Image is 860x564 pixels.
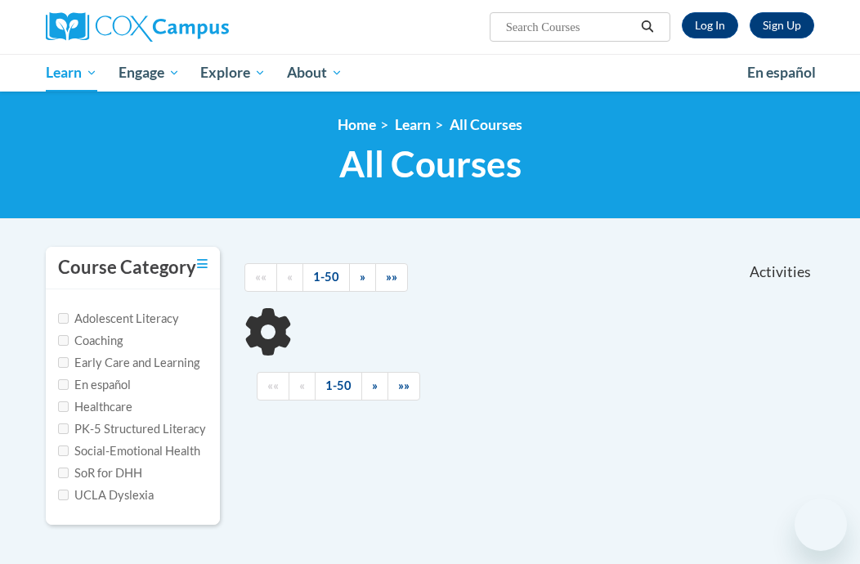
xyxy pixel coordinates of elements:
input: Checkbox for Options [58,357,69,368]
input: Checkbox for Options [58,379,69,390]
button: Search [635,17,660,37]
span: «« [267,378,279,392]
a: Next [361,372,388,401]
a: Previous [289,372,316,401]
a: Next [349,263,376,292]
span: » [360,270,365,284]
input: Checkbox for Options [58,335,69,346]
a: All Courses [450,116,522,133]
a: Begining [257,372,289,401]
span: Engage [119,63,180,83]
label: Adolescent Literacy [58,310,179,328]
span: Learn [46,63,97,83]
span: «« [255,270,267,284]
a: End [375,263,408,292]
label: UCLA Dyslexia [58,486,154,504]
label: Coaching [58,332,123,350]
iframe: Button to launch messaging window [795,499,847,551]
span: » [372,378,378,392]
a: Previous [276,263,303,292]
a: Log In [682,12,738,38]
a: Learn [395,116,431,133]
label: Social-Emotional Health [58,442,200,460]
span: All Courses [339,142,522,186]
span: »» [398,378,410,392]
input: Checkbox for Options [58,468,69,478]
label: Early Care and Learning [58,354,199,372]
h3: Course Category [58,255,196,280]
a: Toggle collapse [197,255,208,273]
span: About [287,63,343,83]
a: 1-50 [302,263,350,292]
a: En español [737,56,826,90]
a: About [276,54,353,92]
a: End [387,372,420,401]
span: « [299,378,305,392]
span: Explore [200,63,266,83]
input: Checkbox for Options [58,313,69,324]
label: SoR for DHH [58,464,142,482]
a: Learn [35,54,108,92]
a: Register [750,12,814,38]
input: Checkbox for Options [58,401,69,412]
label: En español [58,376,131,394]
a: 1-50 [315,372,362,401]
a: Explore [190,54,276,92]
input: Checkbox for Options [58,445,69,456]
label: Healthcare [58,398,132,416]
input: Checkbox for Options [58,423,69,434]
input: Search Courses [504,17,635,37]
div: Main menu [34,54,826,92]
a: Cox Campus [46,12,285,42]
span: En español [747,64,816,81]
span: « [287,270,293,284]
label: PK-5 Structured Literacy [58,420,206,438]
a: Engage [108,54,190,92]
img: Cox Campus [46,12,229,42]
span: Activities [750,263,811,281]
input: Checkbox for Options [58,490,69,500]
span: »» [386,270,397,284]
a: Home [338,116,376,133]
a: Begining [244,263,277,292]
